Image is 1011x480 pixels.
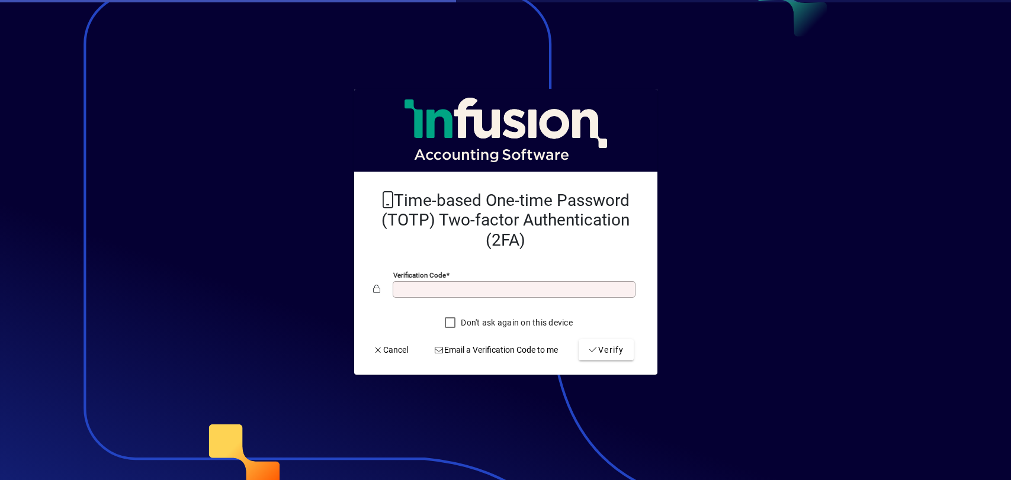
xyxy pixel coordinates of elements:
[588,344,624,356] span: Verify
[579,339,634,360] button: Verify
[368,339,413,360] button: Cancel
[373,344,409,356] span: Cancel
[458,317,573,328] label: Don't ask again on this device
[393,271,446,279] mat-label: Verification code
[429,339,563,360] button: Email a Verification Code to me
[373,191,638,250] h2: Time-based One-time Password (TOTP) Two-factor Authentication (2FA)
[434,344,558,356] span: Email a Verification Code to me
